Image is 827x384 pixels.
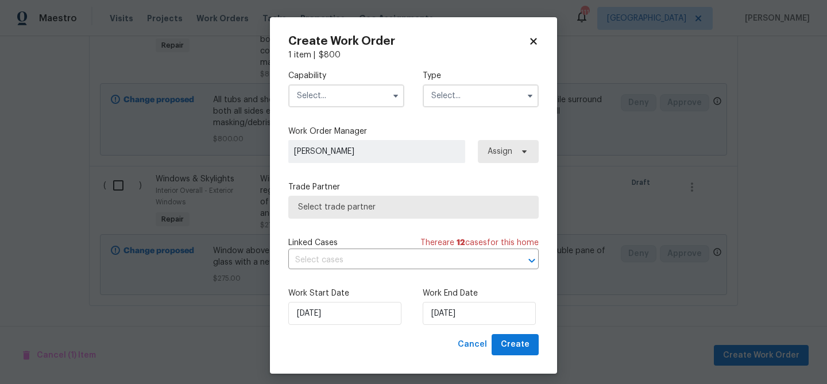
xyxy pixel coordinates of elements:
[389,89,403,103] button: Show options
[423,84,539,107] input: Select...
[288,302,401,325] input: M/D/YYYY
[524,253,540,269] button: Open
[288,84,404,107] input: Select...
[457,239,465,247] span: 12
[319,51,341,59] span: $ 800
[453,334,492,355] button: Cancel
[288,70,404,82] label: Capability
[501,338,530,352] span: Create
[488,146,512,157] span: Assign
[288,251,507,269] input: Select cases
[492,334,539,355] button: Create
[288,288,404,299] label: Work Start Date
[458,338,487,352] span: Cancel
[423,288,539,299] label: Work End Date
[288,126,539,137] label: Work Order Manager
[420,237,539,249] span: There are case s for this home
[288,49,539,61] div: 1 item |
[523,89,537,103] button: Show options
[288,36,528,47] h2: Create Work Order
[294,146,459,157] span: [PERSON_NAME]
[288,237,338,249] span: Linked Cases
[298,201,529,213] span: Select trade partner
[288,181,539,193] label: Trade Partner
[423,302,536,325] input: M/D/YYYY
[423,70,539,82] label: Type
